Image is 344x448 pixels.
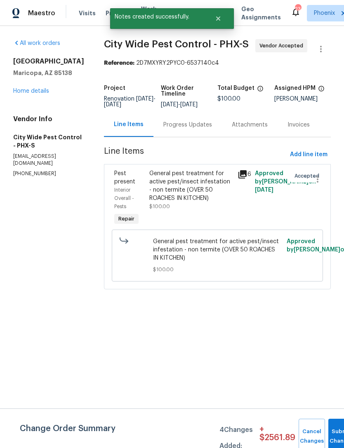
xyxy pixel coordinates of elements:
[13,153,84,167] p: [EMAIL_ADDRESS][DOMAIN_NAME]
[295,5,301,13] div: 23
[114,171,135,185] span: Pest present
[104,147,287,162] span: Line Items
[104,60,134,66] b: Reference:
[255,171,316,193] span: Approved by [PERSON_NAME] on
[153,237,282,262] span: General pest treatment for active pest/insect infestation - non termite (OVER 50 ROACHES IN KITCHEN)
[115,215,138,223] span: Repair
[79,9,96,17] span: Visits
[106,9,131,17] span: Projects
[255,187,273,193] span: [DATE]
[287,147,331,162] button: Add line item
[274,85,316,91] h5: Assigned HPM
[287,121,310,129] div: Invoices
[104,59,331,67] div: 2D7MXYRY2PYC0-6537140c4
[161,102,198,108] span: -
[28,9,55,17] span: Maestro
[295,172,323,180] span: Accepted
[104,96,156,108] span: -
[13,40,60,46] a: All work orders
[232,121,268,129] div: Attachments
[104,96,156,108] span: Renovation
[114,188,134,209] span: Interior Overall - Pests
[205,10,232,27] button: Close
[161,102,178,108] span: [DATE]
[13,69,84,77] h5: Maricopa, AZ 85138
[163,121,212,129] div: Progress Updates
[217,96,240,102] span: $100.00
[13,88,49,94] a: Home details
[238,169,250,179] div: 6
[180,102,198,108] span: [DATE]
[13,133,84,150] h5: City Wide Pest Control - PHX-S
[136,96,153,102] span: [DATE]
[104,85,125,91] h5: Project
[161,85,218,97] h5: Work Order Timeline
[114,120,144,129] div: Line Items
[141,5,162,21] span: Work Orders
[318,85,325,96] span: The hpm assigned to this work order.
[241,5,281,21] span: Geo Assignments
[257,85,264,96] span: The total cost of line items that have been proposed by Opendoor. This sum includes line items th...
[259,42,306,50] span: Vendor Accepted
[104,102,121,108] span: [DATE]
[110,8,205,26] span: Notes created successfully.
[217,85,254,91] h5: Total Budget
[314,9,335,17] span: Phoenix
[153,265,282,274] span: $100.00
[149,204,170,209] span: $100.00
[274,96,331,102] div: [PERSON_NAME]
[149,169,232,202] div: General pest treatment for active pest/insect infestation - non termite (OVER 50 ROACHES IN KITCHEN)
[13,115,84,123] h4: Vendor Info
[13,57,84,66] h2: [GEOGRAPHIC_DATA]
[290,150,328,160] span: Add line item
[13,170,84,177] p: [PHONE_NUMBER]
[104,39,249,49] span: City Wide Pest Control - PHX-S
